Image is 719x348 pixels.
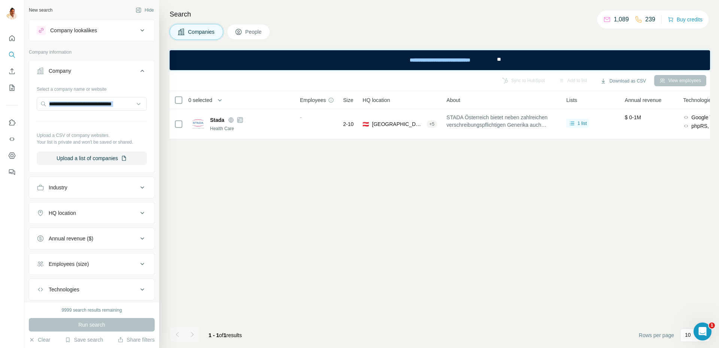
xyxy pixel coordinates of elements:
[37,151,147,165] button: Upload a list of companies
[614,15,629,24] p: 1,089
[49,260,89,268] div: Employees (size)
[691,122,709,130] span: phpRS,
[685,331,691,339] p: 10
[6,31,18,45] button: Quick start
[6,116,18,129] button: Use Surfe on LinkedIn
[29,336,50,343] button: Clear
[29,49,155,55] p: Company information
[49,286,79,293] div: Technologies
[29,21,154,39] button: Company lookalikes
[219,332,224,338] span: of
[188,96,212,104] span: 0 selected
[209,332,219,338] span: 1 - 1
[446,96,460,104] span: About
[210,125,291,132] div: Health Care
[6,7,18,19] img: Avatar
[29,62,154,83] button: Company
[645,15,655,24] p: 239
[300,96,326,104] span: Employees
[446,114,557,129] span: STADA Österreich bietet neben zahlreichen verschreibungspflichtigen Generika auch rezeptfreie Mar...
[29,280,154,298] button: Technologies
[6,132,18,146] button: Use Surfe API
[343,96,353,104] span: Size
[625,96,661,104] span: Annual revenue
[210,116,224,124] span: Stada
[130,4,159,16] button: Hide
[188,28,215,36] span: Companies
[362,96,390,104] span: HQ location
[6,165,18,179] button: Feedback
[372,120,423,128] span: [GEOGRAPHIC_DATA], [GEOGRAPHIC_DATA]
[62,307,122,313] div: 9999 search results remaining
[577,120,587,127] span: 1 list
[170,50,710,70] iframe: Banner
[668,14,703,25] button: Buy credits
[224,332,227,338] span: 1
[29,255,154,273] button: Employees (size)
[37,83,147,93] div: Select a company name or website
[709,322,715,328] span: 1
[192,118,204,130] img: Logo of Stada
[29,204,154,222] button: HQ location
[49,235,93,242] div: Annual revenue ($)
[6,81,18,94] button: My lists
[300,114,302,120] span: -
[118,336,155,343] button: Share filters
[6,149,18,162] button: Dashboard
[427,121,438,127] div: + 5
[37,139,147,145] p: Your list is private and won't be saved or shared.
[49,184,67,191] div: Industry
[639,331,674,339] span: Rows per page
[362,120,369,128] span: 🇦🇹
[245,28,263,36] span: People
[170,9,710,19] h4: Search
[37,132,147,139] p: Upload a CSV of company websites.
[50,27,97,34] div: Company lookalikes
[209,332,242,338] span: results
[595,75,651,87] button: Download as CSV
[49,67,71,75] div: Company
[29,178,154,196] button: Industry
[625,114,641,120] span: $ 0-1M
[29,229,154,247] button: Annual revenue ($)
[49,209,76,217] div: HQ location
[6,48,18,61] button: Search
[566,96,577,104] span: Lists
[683,96,714,104] span: Technologies
[694,322,712,340] iframe: Intercom live chat
[29,7,52,13] div: New search
[65,336,103,343] button: Save search
[343,120,354,128] span: 2-10
[6,64,18,78] button: Enrich CSV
